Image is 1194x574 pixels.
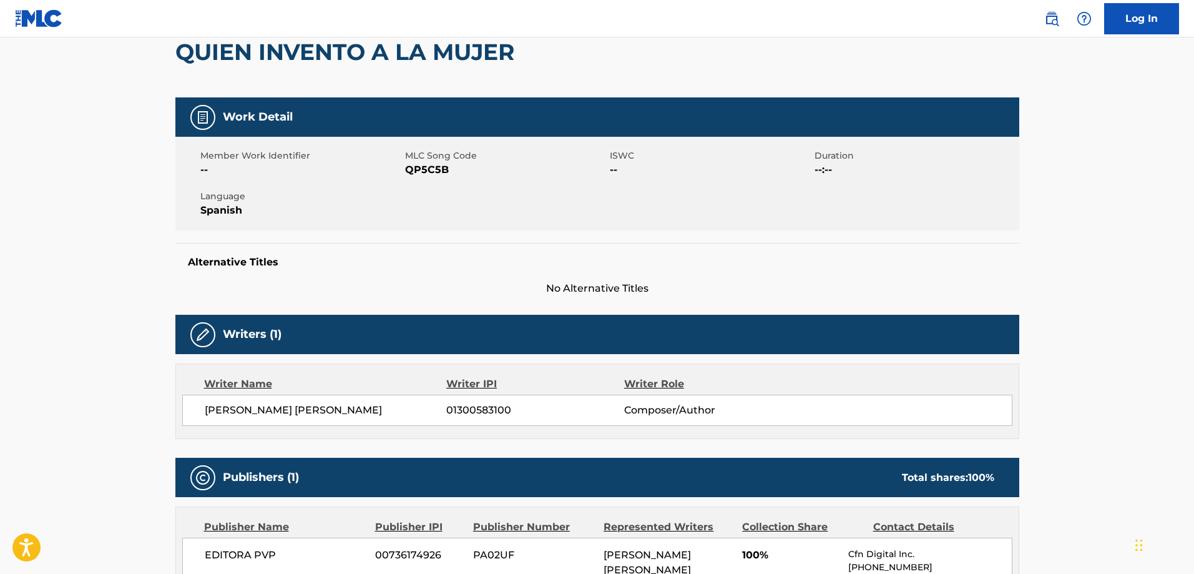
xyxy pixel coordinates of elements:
[1044,11,1059,26] img: search
[195,470,210,485] img: Publishers
[1039,6,1064,31] a: Public Search
[200,162,402,177] span: --
[610,162,811,177] span: --
[205,548,366,563] span: EDITORA PVP
[1077,11,1092,26] img: help
[848,548,1011,561] p: Cfn Digital Inc.
[195,110,210,125] img: Work Detail
[223,110,293,124] h5: Work Detail
[223,327,281,342] h5: Writers (1)
[175,281,1019,296] span: No Alternative Titles
[175,38,521,66] h2: QUIEN INVENTO A LA MUJER
[200,203,402,218] span: Spanish
[375,548,464,563] span: 00736174926
[742,548,839,563] span: 100%
[473,548,594,563] span: PA02UF
[200,149,402,162] span: Member Work Identifier
[204,377,447,392] div: Writer Name
[815,149,1016,162] span: Duration
[205,403,447,418] span: [PERSON_NAME] [PERSON_NAME]
[195,327,210,342] img: Writers
[446,377,624,392] div: Writer IPI
[610,149,811,162] span: ISWC
[624,403,786,418] span: Composer/Author
[15,9,63,27] img: MLC Logo
[742,520,863,535] div: Collection Share
[873,520,994,535] div: Contact Details
[604,520,733,535] div: Represented Writers
[848,561,1011,574] p: [PHONE_NUMBER]
[446,403,624,418] span: 01300583100
[1132,514,1194,574] iframe: Chat Widget
[968,472,994,483] span: 100 %
[902,470,994,485] div: Total shares:
[624,377,786,392] div: Writer Role
[375,520,464,535] div: Publisher IPI
[473,520,594,535] div: Publisher Number
[405,149,607,162] span: MLC Song Code
[1104,3,1179,34] a: Log In
[223,470,299,485] h5: Publishers (1)
[405,162,607,177] span: QP5C5B
[815,162,1016,177] span: --:--
[1135,527,1143,564] div: Drag
[188,256,1007,269] h5: Alternative Titles
[1072,6,1097,31] div: Help
[204,520,366,535] div: Publisher Name
[200,190,402,203] span: Language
